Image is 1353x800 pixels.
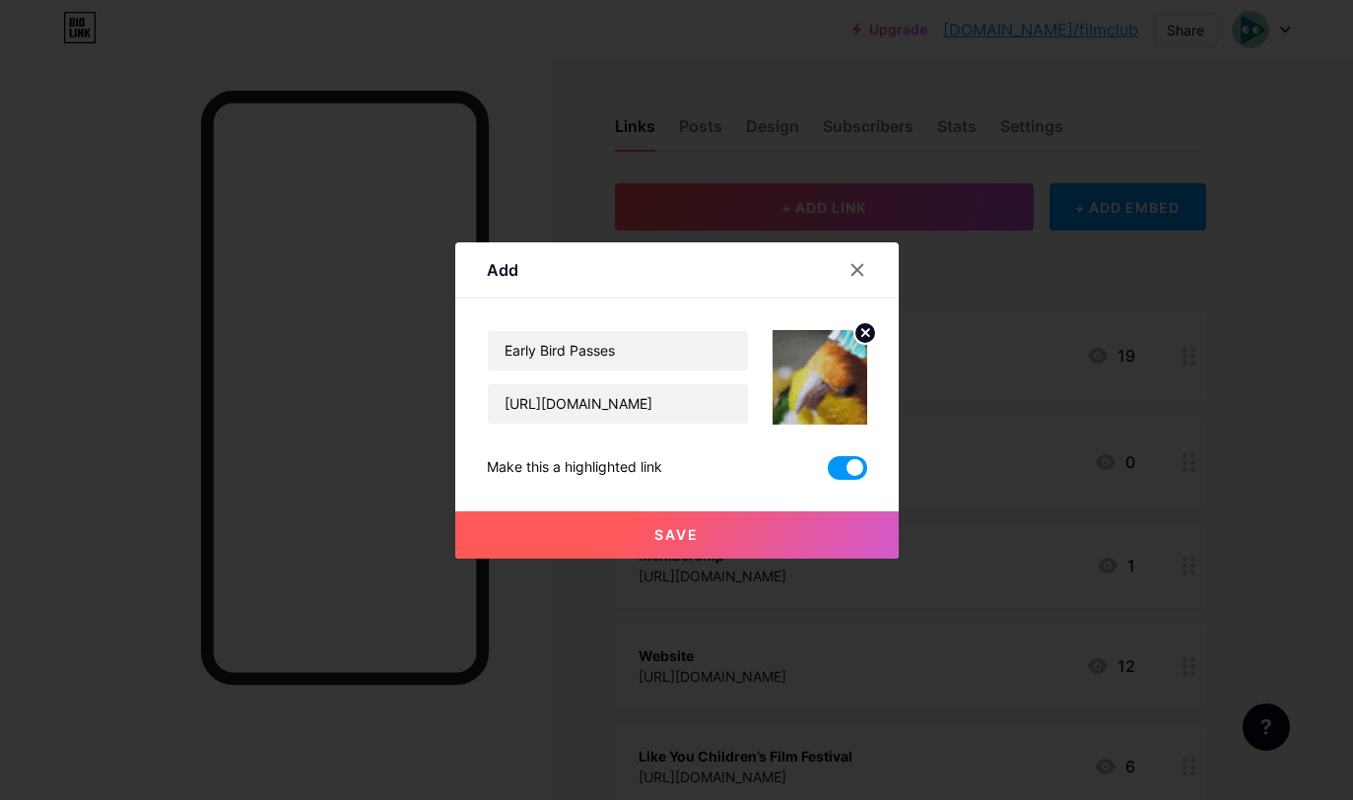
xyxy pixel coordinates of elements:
[654,526,699,543] span: Save
[487,258,518,282] div: Add
[773,330,867,425] img: link_thumbnail
[455,511,899,559] button: Save
[488,384,748,424] input: URL
[488,331,748,370] input: Title
[487,456,662,480] div: Make this a highlighted link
